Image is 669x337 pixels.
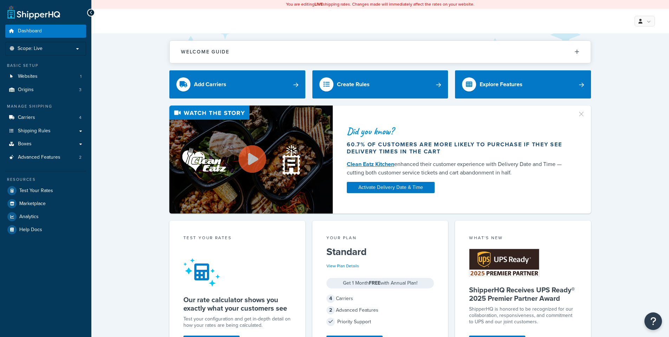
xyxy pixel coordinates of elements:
[5,138,86,151] a: Boxes
[326,263,359,269] a: View Plan Details
[326,306,335,314] span: 2
[326,305,434,315] div: Advanced Features
[5,151,86,164] a: Advanced Features2
[18,28,42,34] span: Dashboard
[455,70,591,98] a: Explore Features
[79,115,82,121] span: 4
[181,49,229,55] h2: Welcome Guide
[183,316,291,329] div: Test your configuration and get in-depth detail on how your rates are being calculated.
[5,151,86,164] li: Advanced Features
[19,201,46,207] span: Marketplace
[5,25,86,38] a: Dashboard
[5,111,86,124] a: Carriers4
[18,115,35,121] span: Carriers
[326,294,335,303] span: 4
[19,188,53,194] span: Test Your Rates
[5,83,86,96] a: Origins3
[194,80,226,89] div: Add Carriers
[169,70,305,98] a: Add Carriers
[5,177,86,183] div: Resources
[326,294,434,304] div: Carriers
[169,106,333,214] img: Video thumbnail
[469,286,577,303] h5: ShipperHQ Receives UPS Ready® 2025 Premier Partner Award
[79,154,82,160] span: 2
[469,306,577,325] p: ShipperHQ is honored to be recognized for our collaboration, responsiveness, and commitment to UP...
[480,80,522,89] div: Explore Features
[314,1,323,7] b: LIVE
[347,160,394,168] a: Clean Eatz Kitchen
[19,214,39,220] span: Analytics
[170,41,591,63] button: Welcome Guide
[5,70,86,83] li: Websites
[5,197,86,210] a: Marketplace
[18,128,51,134] span: Shipping Rules
[5,111,86,124] li: Carriers
[18,46,43,52] span: Scope: Live
[326,246,434,257] h5: Standard
[19,227,42,233] span: Help Docs
[5,125,86,138] a: Shipping Rules
[326,235,434,243] div: Your Plan
[369,279,381,287] strong: FREE
[5,210,86,223] a: Analytics
[326,317,434,327] div: Priority Support
[18,141,32,147] span: Boxes
[337,80,370,89] div: Create Rules
[347,160,569,177] div: enhanced their customer experience with Delivery Date and Time — cutting both customer service ti...
[5,70,86,83] a: Websites1
[18,74,38,80] span: Websites
[347,126,569,136] div: Did you know?
[18,154,60,160] span: Advanced Features
[79,87,82,93] span: 3
[5,223,86,236] a: Help Docs
[183,235,291,243] div: Test your rates
[312,70,448,98] a: Create Rules
[644,312,662,330] button: Open Resource Center
[5,63,86,69] div: Basic Setup
[18,87,34,93] span: Origins
[469,235,577,243] div: What's New
[326,278,434,288] div: Get 1 Month with Annual Plan!
[5,103,86,109] div: Manage Shipping
[5,83,86,96] li: Origins
[347,182,435,193] a: Activate Delivery Date & Time
[5,184,86,197] a: Test Your Rates
[183,295,291,312] h5: Our rate calculator shows you exactly what your customers see
[347,141,569,155] div: 60.7% of customers are more likely to purchase if they see delivery times in the cart
[80,74,82,80] span: 1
